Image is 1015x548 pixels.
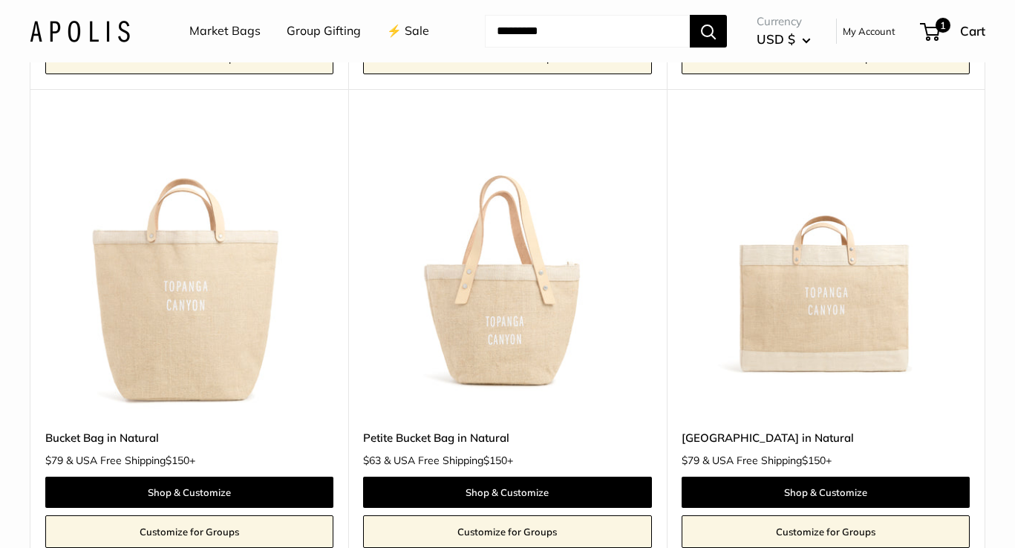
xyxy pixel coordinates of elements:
a: Shop & Customize [363,477,651,508]
a: My Account [843,22,895,40]
a: [GEOGRAPHIC_DATA] in Natural [682,429,970,446]
span: 1 [936,18,950,33]
span: Currency [757,11,811,32]
a: Petite Bucket Bag in NaturalPetite Bucket Bag in Natural [363,126,651,414]
a: Shop & Customize [682,477,970,508]
input: Search... [485,15,690,48]
img: Apolis [30,20,130,42]
img: East West Market Bag in Natural [682,126,970,414]
span: & USA Free Shipping + [384,455,513,466]
a: Group Gifting [287,20,361,42]
img: Bucket Bag in Natural [45,126,333,414]
span: $79 [45,454,63,467]
a: Customize for Groups [363,515,651,548]
a: Petite Bucket Bag in Natural [363,429,651,446]
a: 1 Cart [921,19,985,43]
a: ⚡️ Sale [387,20,429,42]
span: $150 [483,454,507,467]
span: $150 [802,454,826,467]
img: Petite Bucket Bag in Natural [363,126,651,414]
span: Cart [960,23,985,39]
span: $79 [682,454,699,467]
span: & USA Free Shipping + [66,455,195,466]
span: & USA Free Shipping + [702,455,832,466]
span: $150 [166,454,189,467]
a: Bucket Bag in NaturalBucket Bag in Natural [45,126,333,414]
a: Customize for Groups [45,515,333,548]
span: USD $ [757,31,795,47]
button: USD $ [757,27,811,51]
button: Search [690,15,727,48]
a: Bucket Bag in Natural [45,429,333,446]
a: Market Bags [189,20,261,42]
span: $63 [363,454,381,467]
a: Customize for Groups [682,515,970,548]
a: East West Market Bag in NaturalEast West Market Bag in Natural [682,126,970,414]
a: Shop & Customize [45,477,333,508]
